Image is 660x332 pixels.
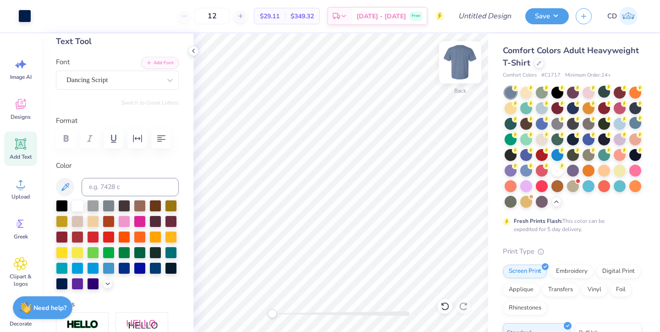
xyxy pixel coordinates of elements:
[10,320,32,327] span: Decorate
[268,309,277,318] div: Accessibility label
[603,7,642,25] a: CD
[596,265,641,278] div: Digital Print
[121,99,179,106] button: Switch to Greek Letters
[550,265,594,278] div: Embroidery
[503,301,547,315] div: Rhinestones
[260,11,280,21] span: $29.11
[514,217,562,225] strong: Fresh Prints Flash:
[14,233,28,240] span: Greek
[10,73,32,81] span: Image AI
[66,320,99,330] img: Stroke
[525,8,569,24] button: Save
[82,178,179,196] input: e.g. 7428 c
[33,304,66,312] strong: Need help?
[11,113,31,121] span: Designs
[357,11,406,21] span: [DATE] - [DATE]
[5,273,36,288] span: Clipart & logos
[541,72,561,79] span: # C1717
[412,13,420,19] span: Free
[56,35,179,48] div: Text Tool
[565,72,611,79] span: Minimum Order: 24 +
[442,44,478,81] img: Back
[607,11,617,22] span: CD
[610,283,632,297] div: Foil
[582,283,607,297] div: Vinyl
[503,45,639,68] span: Comfort Colors Adult Heavyweight T-Shirt
[10,153,32,160] span: Add Text
[194,8,230,24] input: – –
[56,116,179,126] label: Format
[454,87,466,95] div: Back
[503,246,642,257] div: Print Type
[503,265,547,278] div: Screen Print
[451,7,518,25] input: Untitled Design
[514,217,627,233] div: This color can be expedited for 5 day delivery.
[542,283,579,297] div: Transfers
[291,11,314,21] span: $349.32
[141,57,179,69] button: Add Font
[619,7,638,25] img: Cate Duffer
[126,319,158,331] img: Shadow
[503,72,537,79] span: Comfort Colors
[503,283,539,297] div: Applique
[11,193,30,200] span: Upload
[56,57,70,67] label: Font
[56,160,179,171] label: Color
